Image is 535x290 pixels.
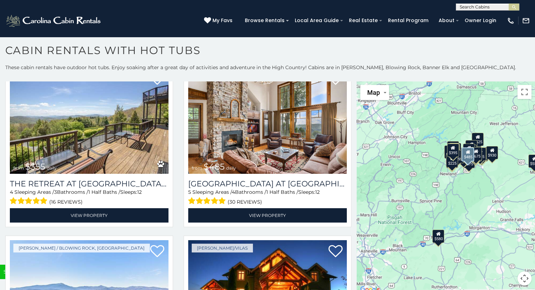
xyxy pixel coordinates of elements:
[517,85,531,99] button: Toggle fullscreen view
[150,244,164,259] a: Add to favorites
[470,147,482,160] div: $675
[447,143,459,157] div: $395
[472,132,484,146] div: $525
[226,165,236,171] span: daily
[461,147,474,162] div: $485
[469,148,481,162] div: $315
[188,189,191,195] span: 5
[241,15,288,26] a: Browse Rentals
[188,189,347,206] div: Sleeping Areas / Bathrooms / Sleeps:
[204,17,234,25] a: My Favs
[486,146,498,159] div: $930
[345,15,381,26] a: Real Estate
[458,150,470,164] div: $330
[266,189,298,195] span: 1 Half Baths /
[10,68,168,174] a: The Retreat at Mountain Meadows from $355 daily
[10,208,168,223] a: View Property
[232,189,235,195] span: 4
[449,143,461,156] div: $230
[192,165,202,171] span: from
[291,15,342,26] a: Local Area Guide
[204,162,225,172] span: $485
[461,147,473,161] div: $400
[522,17,530,25] img: mail-regular-white.png
[88,189,120,195] span: 1 Half Baths /
[5,14,103,28] img: White-1-2.png
[435,15,458,26] a: About
[384,15,432,26] a: Rental Program
[192,244,253,252] a: [PERSON_NAME]/Vilas
[447,141,459,154] div: $310
[188,68,347,174] img: Ridge Haven Lodge at Echota
[10,179,168,189] h3: The Retreat at Mountain Meadows
[49,197,83,206] span: (16 reviews)
[329,244,343,259] a: Add to favorites
[444,145,456,158] div: $650
[10,179,168,189] a: The Retreat at [GEOGRAPHIC_DATA][PERSON_NAME]
[463,154,475,168] div: $375
[10,189,13,195] span: 4
[137,189,142,195] span: 12
[10,189,168,206] div: Sleeping Areas / Bathrooms / Sleeps:
[10,68,168,174] img: The Retreat at Mountain Meadows
[188,208,347,223] a: View Property
[463,144,475,157] div: $410
[477,147,489,160] div: $380
[517,271,531,285] button: Map camera controls
[315,189,320,195] span: 12
[507,17,515,25] img: phone-regular-white.png
[367,89,380,96] span: Map
[188,68,347,174] a: Ridge Haven Lodge at Echota from $485 daily
[13,244,150,252] a: [PERSON_NAME] / Blowing Rock, [GEOGRAPHIC_DATA]
[465,140,477,153] div: $565
[25,162,45,172] span: $355
[474,147,486,160] div: $315
[446,155,458,168] div: $355
[212,17,233,24] span: My Favs
[228,197,262,206] span: (30 reviews)
[476,148,488,162] div: $695
[432,229,444,243] div: $580
[188,179,347,189] h3: Ridge Haven Lodge at Echota
[54,189,57,195] span: 3
[188,179,347,189] a: [GEOGRAPHIC_DATA] at [GEOGRAPHIC_DATA]
[446,154,458,167] div: $225
[47,165,57,171] span: daily
[360,85,389,100] button: Change map style
[13,165,24,171] span: from
[461,15,500,26] a: Owner Login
